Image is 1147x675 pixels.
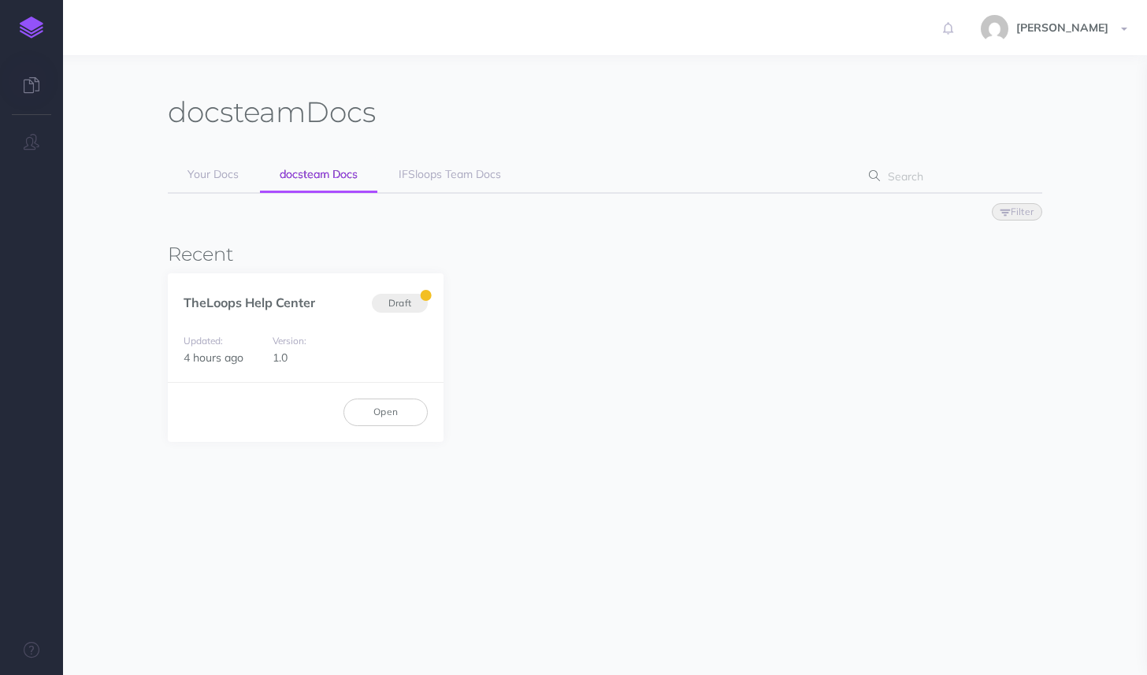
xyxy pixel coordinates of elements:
h1: Docs [168,95,376,130]
img: logo-mark.svg [20,17,43,39]
a: docsteam Docs [260,158,377,193]
span: IFSloops Team Docs [399,167,501,181]
a: IFSloops Team Docs [379,158,521,192]
small: Updated: [184,335,223,347]
span: [PERSON_NAME] [1008,20,1116,35]
span: 1.0 [273,350,288,365]
small: Version: [273,335,306,347]
span: docsteam Docs [280,167,358,181]
span: Your Docs [187,167,239,181]
input: Search [883,162,1018,191]
img: 58e60416af45c89b35c9d831f570759b.jpg [981,15,1008,43]
h3: Recent [168,244,1042,265]
span: 4 hours ago [184,350,243,365]
a: Open [343,399,428,425]
button: Filter [992,203,1042,221]
a: TheLoops Help Center [184,295,315,310]
a: Your Docs [168,158,258,192]
span: docsteam [168,95,306,129]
